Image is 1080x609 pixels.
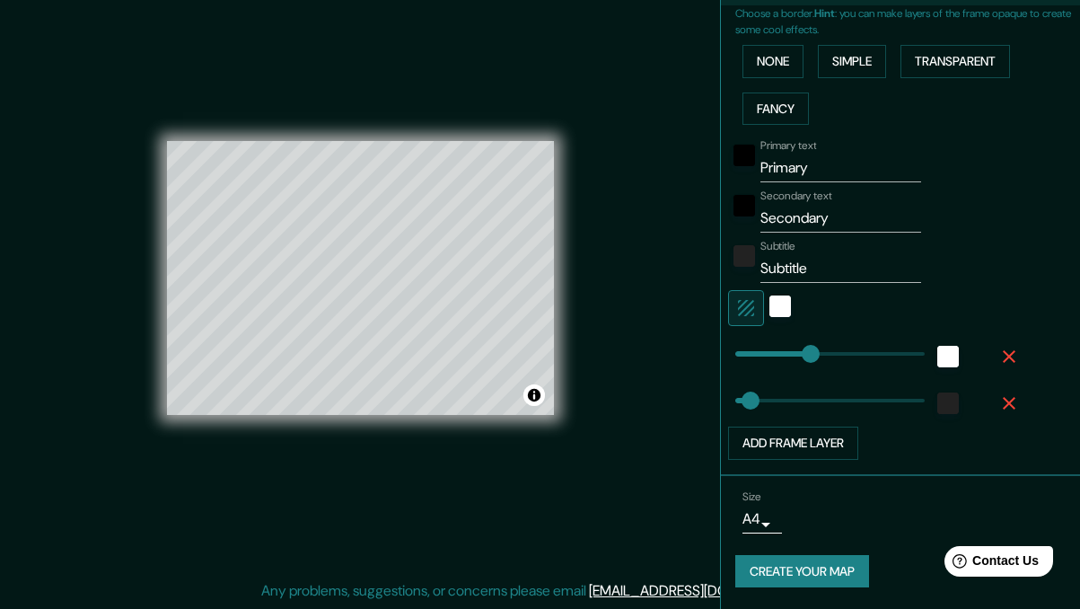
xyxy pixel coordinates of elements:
button: white [937,346,959,367]
button: Add frame layer [728,427,858,460]
button: color-222222 [733,245,755,267]
b: Hint [814,6,835,21]
button: Transparent [900,45,1010,78]
button: Toggle attribution [523,384,545,406]
button: Create your map [735,555,869,588]
label: Secondary text [760,189,832,204]
label: Primary text [760,138,816,154]
button: white [769,296,791,317]
div: A4 [742,505,782,534]
button: Simple [818,45,886,78]
p: Choose a border. : you can make layers of the frame opaque to create some cool effects. [735,5,1080,38]
button: black [733,145,755,166]
iframe: Help widget launcher [920,539,1060,589]
label: Subtitle [760,239,795,254]
p: Any problems, suggestions, or concerns please email . [261,580,813,602]
button: None [742,45,803,78]
button: black [733,195,755,216]
button: Fancy [742,93,809,126]
button: color-222222 [937,393,959,414]
a: [EMAIL_ADDRESS][DOMAIN_NAME] [589,581,811,600]
label: Size [742,489,761,504]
